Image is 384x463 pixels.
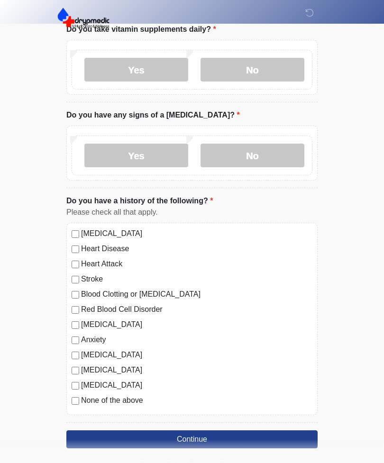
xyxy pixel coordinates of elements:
div: Please check all that apply. [66,207,318,218]
label: Red Blood Cell Disorder [81,304,312,315]
input: Heart Disease [72,245,79,253]
label: [MEDICAL_DATA] [81,380,312,391]
label: Do you have a history of the following? [66,195,213,207]
label: Anxiety [81,334,312,345]
label: Stroke [81,273,312,285]
label: No [201,144,304,167]
label: None of the above [81,395,312,406]
input: Red Blood Cell Disorder [72,306,79,314]
label: [MEDICAL_DATA] [81,228,312,239]
label: [MEDICAL_DATA] [81,364,312,376]
label: Heart Attack [81,258,312,270]
input: Heart Attack [72,261,79,268]
label: No [201,58,304,82]
img: DrypMedic IV Hydration & Wellness Logo [57,7,110,29]
label: [MEDICAL_DATA] [81,319,312,330]
input: [MEDICAL_DATA] [72,352,79,359]
input: Stroke [72,276,79,283]
input: [MEDICAL_DATA] [72,382,79,390]
label: Do you have any signs of a [MEDICAL_DATA]? [66,109,240,121]
label: Yes [84,144,188,167]
input: [MEDICAL_DATA] [72,367,79,374]
label: Heart Disease [81,243,312,254]
input: Anxiety [72,336,79,344]
input: [MEDICAL_DATA] [72,230,79,238]
button: Continue [66,430,318,448]
input: Blood Clotting or [MEDICAL_DATA] [72,291,79,299]
label: [MEDICAL_DATA] [81,349,312,361]
input: [MEDICAL_DATA] [72,321,79,329]
label: Yes [84,58,188,82]
label: Blood Clotting or [MEDICAL_DATA] [81,289,312,300]
input: None of the above [72,397,79,405]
